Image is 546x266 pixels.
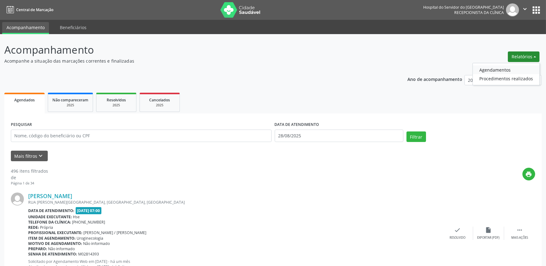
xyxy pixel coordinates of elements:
div: 2025 [144,103,175,108]
div: 2025 [52,103,88,108]
label: DATA DE ATENDIMENTO [275,120,319,130]
span: [PHONE_NUMBER] [72,219,105,225]
span: Não informado [83,241,110,246]
span: Hse [73,214,80,219]
p: Acompanhe a situação das marcações correntes e finalizadas [4,58,380,64]
span: Não compareceram [52,97,88,103]
a: Beneficiários [55,22,91,33]
span: Não informado [48,246,75,251]
button: Filtrar [406,131,426,142]
span: [DATE] 07:00 [76,207,102,214]
b: Unidade executante: [28,214,72,219]
b: Rede: [28,225,39,230]
img: img [506,3,519,16]
b: Preparo: [28,246,47,251]
span: Própria [40,225,53,230]
button: Relatórios [508,51,539,62]
span: Central de Marcação [16,7,53,12]
p: Acompanhamento [4,42,380,58]
div: Página 1 de 34 [11,181,48,186]
div: 496 itens filtrados [11,168,48,174]
div: Mais ações [511,236,528,240]
button: print [522,168,535,180]
span: Cancelados [149,97,170,103]
button: apps [531,5,542,16]
div: RUA [PERSON_NAME][GEOGRAPHIC_DATA], [GEOGRAPHIC_DATA], [GEOGRAPHIC_DATA] [28,200,442,205]
i: insert_drive_file [485,227,492,233]
b: Telefone da clínica: [28,219,71,225]
span: Recepcionista da clínica [454,10,504,15]
p: Ano de acompanhamento [407,75,462,83]
span: M02814393 [78,251,99,257]
b: Item de agendamento: [28,236,76,241]
input: Selecione um intervalo [275,130,403,142]
i: print [526,171,532,178]
span: Uroginecologia [77,236,104,241]
ul: Relatórios [473,63,540,85]
a: Agendamentos [473,65,539,74]
a: Acompanhamento [2,22,49,34]
div: Resolvido [450,236,465,240]
label: PESQUISAR [11,120,32,130]
b: Profissional executante: [28,230,82,235]
i:  [516,227,523,233]
span: [PERSON_NAME] / [PERSON_NAME] [84,230,147,235]
div: Exportar (PDF) [477,236,500,240]
a: Procedimentos realizados [473,74,539,83]
i: check [454,227,461,233]
button:  [519,3,531,16]
a: Central de Marcação [4,5,53,15]
span: Agendados [14,97,35,103]
b: Data de atendimento: [28,208,74,213]
b: Senha de atendimento: [28,251,77,257]
img: img [11,193,24,206]
i:  [522,6,528,12]
div: de [11,174,48,181]
div: Hospital do Servidor do [GEOGRAPHIC_DATA] [423,5,504,10]
a: [PERSON_NAME] [28,193,72,199]
i: keyboard_arrow_down [38,153,44,159]
div: 2025 [101,103,132,108]
input: Nome, código do beneficiário ou CPF [11,130,272,142]
button: Mais filtroskeyboard_arrow_down [11,151,48,162]
b: Motivo de agendamento: [28,241,82,246]
span: Resolvidos [107,97,126,103]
